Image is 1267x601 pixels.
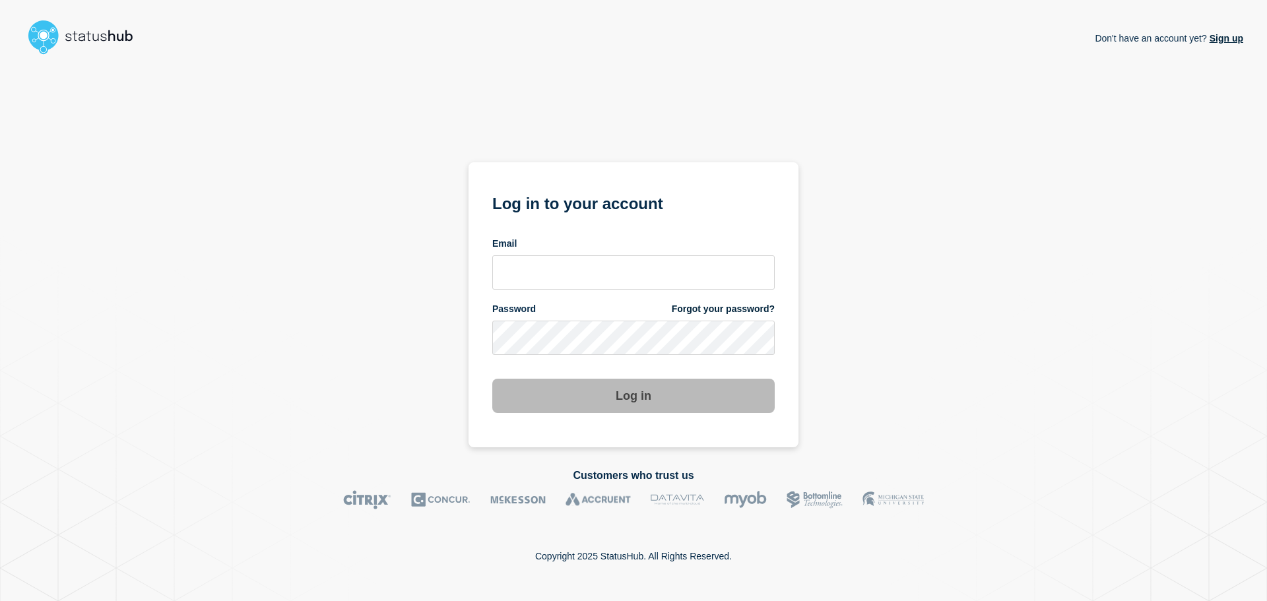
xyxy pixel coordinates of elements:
[492,379,775,413] button: Log in
[862,490,924,509] img: MSU logo
[1095,22,1243,54] p: Don't have an account yet?
[566,490,631,509] img: Accruent logo
[490,490,546,509] img: McKesson logo
[492,190,775,214] h1: Log in to your account
[24,470,1243,482] h2: Customers who trust us
[492,321,775,355] input: password input
[651,490,704,509] img: DataVita logo
[492,237,517,250] span: Email
[492,303,536,315] span: Password
[724,490,767,509] img: myob logo
[787,490,843,509] img: Bottomline logo
[492,255,775,290] input: email input
[672,303,775,315] a: Forgot your password?
[343,490,391,509] img: Citrix logo
[24,16,149,58] img: StatusHub logo
[535,551,732,561] p: Copyright 2025 StatusHub. All Rights Reserved.
[1207,33,1243,44] a: Sign up
[411,490,471,509] img: Concur logo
